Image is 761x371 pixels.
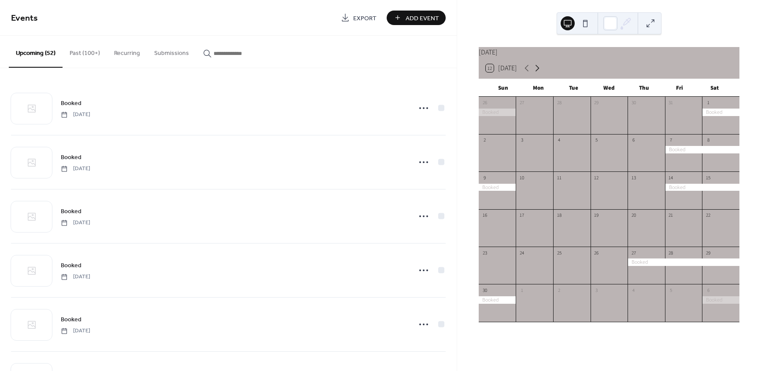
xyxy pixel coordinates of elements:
div: 7 [668,137,674,143]
div: 6 [630,137,637,143]
div: Sat [697,79,732,97]
a: Booked [61,98,81,108]
div: 23 [481,249,488,256]
button: Recurring [107,36,147,67]
button: Add Event [387,11,446,25]
div: 2 [556,287,562,293]
div: 1 [705,99,711,106]
div: 22 [705,212,711,218]
span: [DATE] [61,165,90,173]
div: Tue [556,79,591,97]
div: 5 [668,287,674,293]
div: Booked [665,146,739,153]
div: 31 [668,99,674,106]
div: Booked [479,109,516,116]
div: 2 [481,137,488,143]
div: 8 [705,137,711,143]
span: Export [353,14,377,23]
div: 11 [556,174,562,181]
div: Booked [628,258,739,266]
div: 26 [593,249,600,256]
div: 29 [593,99,600,106]
div: 27 [630,249,637,256]
a: Booked [61,260,81,270]
div: 20 [630,212,637,218]
span: Events [11,10,38,27]
div: 28 [556,99,562,106]
div: 26 [481,99,488,106]
div: 9 [481,174,488,181]
div: Fri [662,79,697,97]
button: 12[DATE] [483,62,520,74]
div: 27 [518,99,525,106]
button: Past (100+) [63,36,107,67]
div: 30 [630,99,637,106]
span: Add Event [406,14,439,23]
a: Export [334,11,383,25]
div: Sun [486,79,521,97]
button: Submissions [147,36,196,67]
div: Booked [479,296,516,304]
span: Booked [61,315,81,324]
div: 12 [593,174,600,181]
div: Wed [591,79,627,97]
div: Mon [521,79,556,97]
div: 6 [705,287,711,293]
button: Upcoming (52) [9,36,63,68]
a: Booked [61,152,81,162]
div: 28 [668,249,674,256]
div: Booked [702,109,739,116]
div: 5 [593,137,600,143]
span: Booked [61,99,81,108]
div: 3 [593,287,600,293]
div: 19 [593,212,600,218]
div: 10 [518,174,525,181]
a: Booked [61,206,81,216]
div: 15 [705,174,711,181]
div: 14 [668,174,674,181]
span: [DATE] [61,111,90,119]
div: 4 [630,287,637,293]
div: 29 [705,249,711,256]
div: Booked [665,184,739,191]
div: Booked [702,296,739,304]
span: Booked [61,153,81,162]
div: 21 [668,212,674,218]
div: Booked [479,184,516,191]
div: [DATE] [479,47,739,58]
span: [DATE] [61,273,90,281]
div: 3 [518,137,525,143]
div: 30 [481,287,488,293]
div: Thu [627,79,662,97]
span: [DATE] [61,327,90,335]
div: 18 [556,212,562,218]
div: 17 [518,212,525,218]
div: 1 [518,287,525,293]
div: 24 [518,249,525,256]
span: Booked [61,207,81,216]
div: 4 [556,137,562,143]
div: 16 [481,212,488,218]
a: Booked [61,314,81,324]
div: 13 [630,174,637,181]
div: 25 [556,249,562,256]
span: [DATE] [61,219,90,227]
